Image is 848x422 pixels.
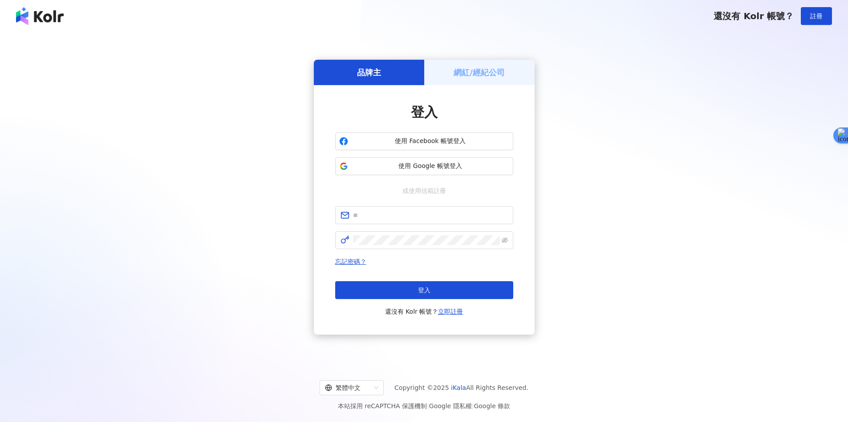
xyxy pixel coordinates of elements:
[502,237,508,243] span: eye-invisible
[16,7,64,25] img: logo
[801,7,832,25] button: 註冊
[429,402,472,410] a: Google 隱私權
[714,11,794,21] span: 還沒有 Kolr 帳號？
[335,281,513,299] button: 登入
[394,382,528,393] span: Copyright © 2025 All Rights Reserved.
[335,258,366,265] a: 忘記密碼？
[385,306,463,317] span: 還沒有 Kolr 帳號？
[396,186,452,196] span: 或使用信箱註冊
[338,401,510,411] span: 本站採用 reCAPTCHA 保護機制
[474,402,510,410] a: Google 條款
[454,67,505,78] h5: 網紅/經紀公司
[411,104,438,120] span: 登入
[352,162,509,171] span: 使用 Google 帳號登入
[451,384,466,391] a: iKala
[438,308,463,315] a: 立即註冊
[810,12,823,20] span: 註冊
[325,381,370,395] div: 繁體中文
[335,157,513,175] button: 使用 Google 帳號登入
[335,132,513,150] button: 使用 Facebook 帳號登入
[352,137,509,146] span: 使用 Facebook 帳號登入
[357,67,381,78] h5: 品牌主
[472,402,474,410] span: |
[427,402,429,410] span: |
[418,287,430,294] span: 登入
